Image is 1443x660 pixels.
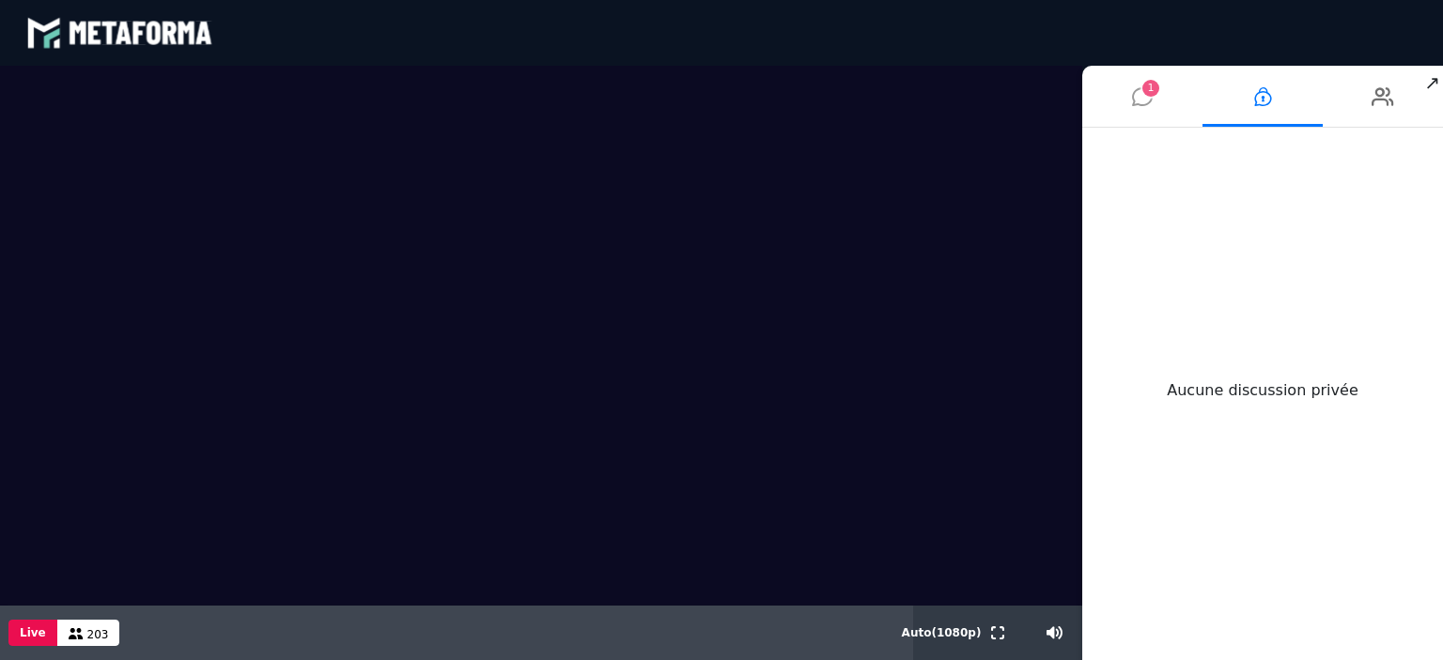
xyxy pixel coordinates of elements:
button: Live [8,620,57,646]
span: 203 [87,628,109,641]
span: 1 [1142,80,1159,97]
div: Aucune discussion privée [1167,379,1358,402]
span: Auto ( 1080 p) [902,626,982,639]
button: Auto(1080p) [898,606,985,660]
span: ↗ [1421,66,1443,100]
